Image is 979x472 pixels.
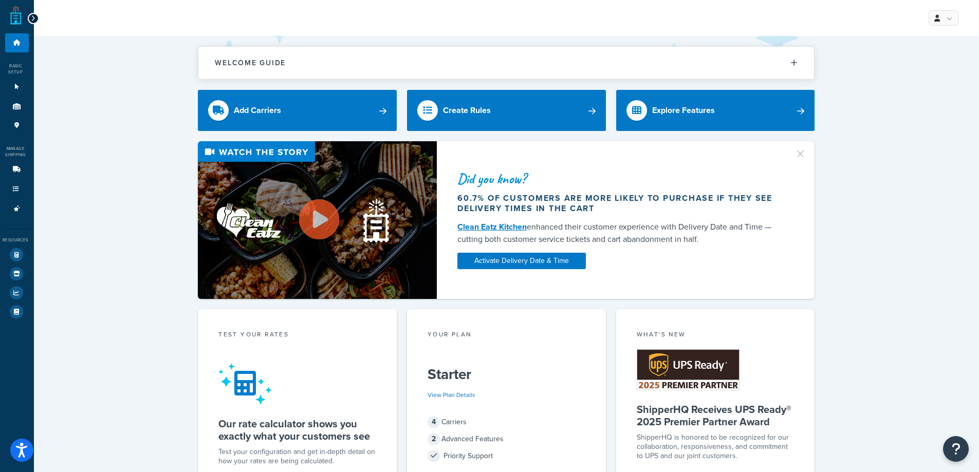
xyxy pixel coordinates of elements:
[407,90,606,131] a: Create Rules
[637,330,795,342] div: What's New
[457,221,527,233] a: Clean Eatz Kitchen
[218,447,376,466] div: Test your configuration and get in-depth detail on how your rates are being calculated.
[218,330,376,342] div: Test your rates
[5,265,29,283] li: Marketplace
[428,330,585,342] div: Your Plan
[428,416,440,428] span: 4
[234,103,281,118] div: Add Carriers
[637,403,795,428] h5: ShipperHQ Receives UPS Ready® 2025 Premier Partner Award
[198,90,397,131] a: Add Carriers
[198,141,437,299] img: Video thumbnail
[457,193,782,214] div: 60.7% of customers are more likely to purchase if they see delivery times in the cart
[457,172,782,186] div: Did you know?
[5,199,29,218] li: Advanced Features
[5,303,29,321] li: Help Docs
[198,47,814,79] button: Welcome Guide
[5,97,29,116] li: Origins
[428,390,475,400] a: View Plan Details
[5,180,29,199] li: Shipping Rules
[5,116,29,135] li: Pickup Locations
[428,432,585,446] div: Advanced Features
[443,103,491,118] div: Create Rules
[428,433,440,445] span: 2
[943,436,969,462] button: Open Resource Center
[5,78,29,97] li: Websites
[215,59,286,67] h2: Welcome Guide
[428,449,585,463] div: Priority Support
[652,103,715,118] div: Explore Features
[5,33,29,52] li: Dashboard
[5,246,29,264] li: Test Your Rates
[457,253,586,269] a: Activate Delivery Date & Time
[428,415,585,429] div: Carriers
[218,418,376,442] h5: Our rate calculator shows you exactly what your customers see
[616,90,815,131] a: Explore Features
[637,433,795,461] p: ShipperHQ is honored to be recognized for our collaboration, responsiveness, and commitment to UP...
[428,366,585,383] h5: Starter
[457,221,782,246] div: enhanced their customer experience with Delivery Date and Time — cutting both customer service ti...
[5,160,29,179] li: Carriers
[5,284,29,302] li: Analytics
